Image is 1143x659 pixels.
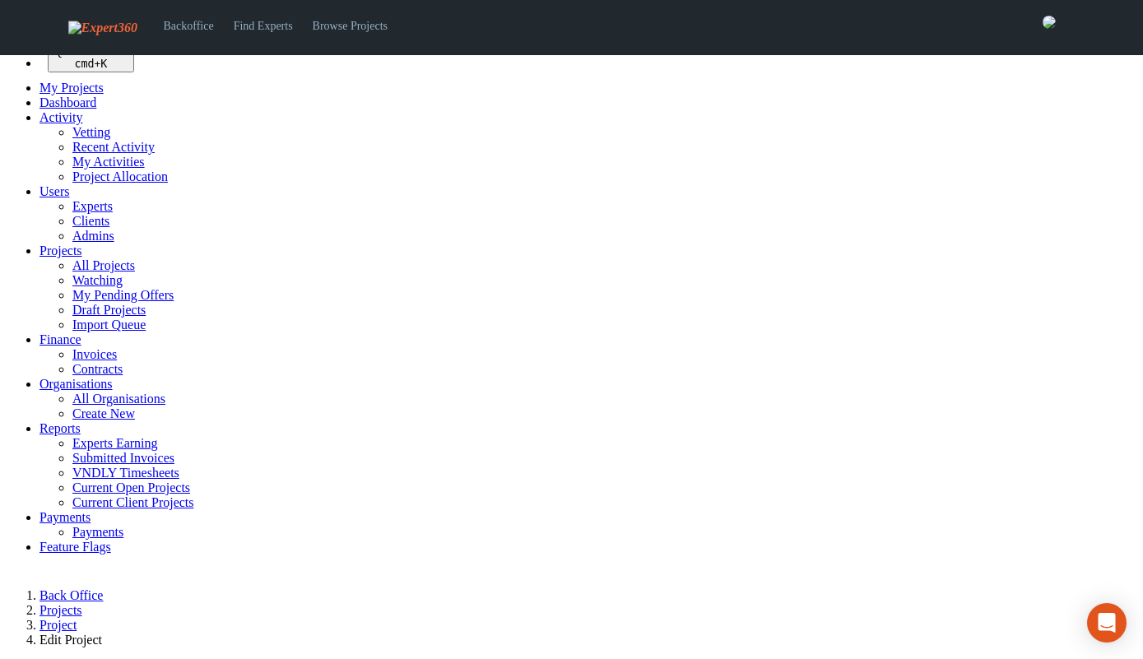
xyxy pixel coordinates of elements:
[72,199,113,213] a: Experts
[39,332,81,346] a: Finance
[72,169,168,183] a: Project Allocation
[72,362,123,376] a: Contracts
[39,603,82,617] a: Projects
[72,125,110,139] a: Vetting
[72,229,114,243] a: Admins
[72,155,145,169] a: My Activities
[1043,16,1056,29] img: 0421c9a1-ac87-4857-a63f-b59ed7722763-normal.jpeg
[39,377,113,391] a: Organisations
[72,347,117,361] a: Invoices
[68,21,137,35] img: Expert360
[48,43,134,72] button: Quick search... cmd+K
[72,436,158,450] a: Experts Earning
[72,288,174,302] a: My Pending Offers
[72,214,109,228] a: Clients
[72,406,135,420] a: Create New
[100,58,107,70] kbd: K
[39,540,111,554] a: Feature Flags
[39,633,1136,647] li: Edit Project
[72,392,165,406] a: All Organisations
[72,303,146,317] a: Draft Projects
[72,273,123,287] a: Watching
[1087,603,1127,643] div: Open Intercom Messenger
[39,184,69,198] a: Users
[72,466,179,480] a: VNDLY Timesheets
[39,421,81,435] a: Reports
[74,58,94,70] kbd: cmd
[39,588,103,602] a: Back Office
[39,618,77,632] a: Project
[72,480,190,494] a: Current Open Projects
[39,95,96,109] a: Dashboard
[39,110,82,124] a: Activity
[39,81,104,95] a: My Projects
[54,58,128,70] div: +
[72,495,194,509] a: Current Client Projects
[72,451,174,465] a: Submitted Invoices
[72,258,135,272] a: All Projects
[72,318,146,332] a: Import Queue
[72,525,123,539] a: Payments
[39,510,91,524] a: Payments
[72,140,155,154] a: Recent Activity
[39,244,82,258] a: Projects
